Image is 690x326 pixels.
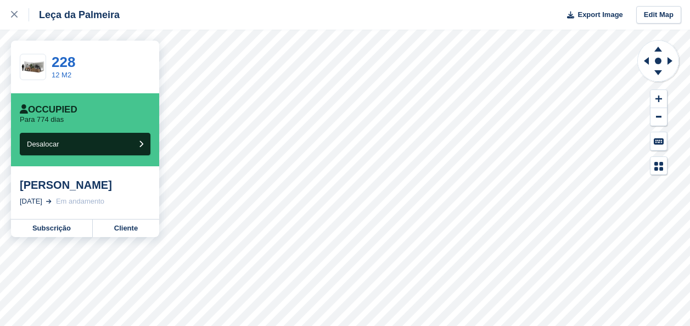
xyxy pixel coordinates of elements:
[52,71,71,79] a: 12 M2
[11,220,93,237] a: Subscrição
[20,58,46,77] img: 135-sqft-unit.jpg
[636,6,681,24] a: Edit Map
[20,196,42,207] div: [DATE]
[93,220,159,237] a: Cliente
[560,6,623,24] button: Export Image
[20,104,77,115] div: Occupied
[27,140,59,148] span: Desalocar
[20,178,150,192] div: [PERSON_NAME]
[56,196,104,207] div: Em andamento
[20,115,64,124] p: Para 774 dias
[650,132,667,150] button: Keyboard Shortcuts
[46,199,52,204] img: arrow-right-light-icn-cde0832a797a2874e46488d9cf13f60e5c3a73dbe684e267c42b8395dfbc2abf.svg
[650,108,667,126] button: Zoom Out
[29,8,120,21] div: Leça da Palmeira
[650,157,667,175] button: Map Legend
[577,9,622,20] span: Export Image
[20,133,150,155] button: Desalocar
[52,54,75,70] a: 228
[650,90,667,108] button: Zoom In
